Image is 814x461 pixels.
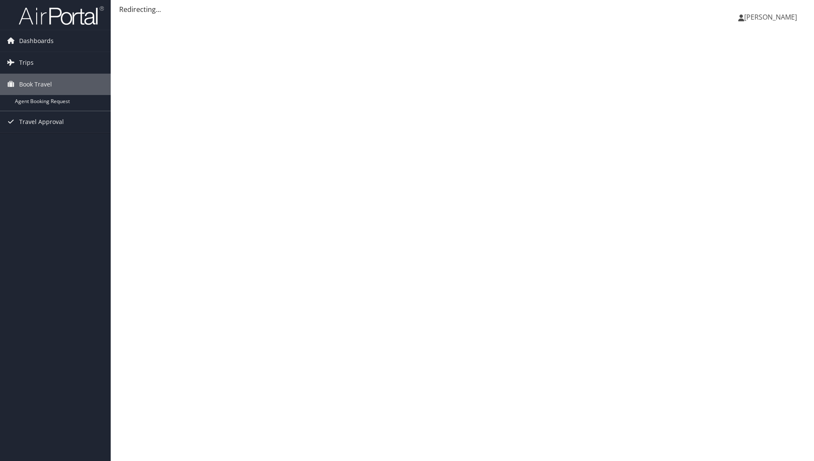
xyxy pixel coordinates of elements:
span: [PERSON_NAME] [744,12,797,22]
div: Redirecting... [119,4,805,14]
span: Dashboards [19,30,54,52]
span: Trips [19,52,34,73]
span: Book Travel [19,74,52,95]
a: [PERSON_NAME] [738,4,805,30]
img: airportal-logo.png [19,6,104,26]
span: Travel Approval [19,111,64,133]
